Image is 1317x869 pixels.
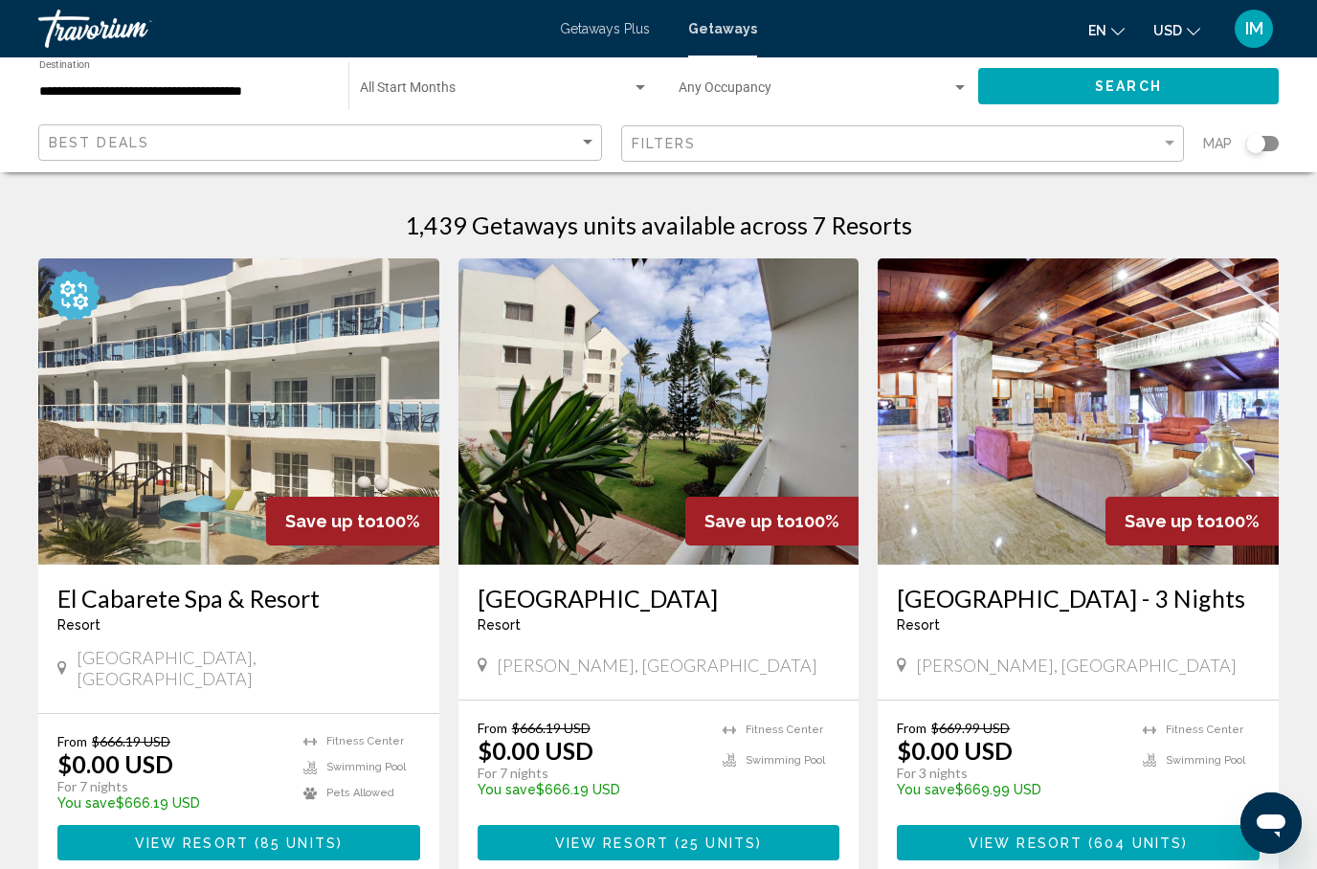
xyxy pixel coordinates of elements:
span: Pets Allowed [326,787,394,799]
span: Swimming Pool [746,754,825,767]
span: USD [1153,23,1182,38]
span: View Resort [969,836,1083,851]
span: Best Deals [49,135,149,150]
button: View Resort(85 units) [57,825,420,860]
button: User Menu [1229,9,1279,49]
span: View Resort [555,836,669,851]
span: From [57,733,87,749]
span: Map [1203,130,1232,157]
p: $666.19 USD [478,782,704,797]
a: Getaways [688,21,757,36]
img: 3930E01X.jpg [458,258,859,565]
div: 100% [685,497,859,546]
span: ( ) [1083,836,1188,851]
span: Resort [478,617,521,633]
span: [GEOGRAPHIC_DATA], [GEOGRAPHIC_DATA] [77,647,420,689]
span: Fitness Center [1166,724,1243,736]
span: From [478,720,507,736]
img: D826E01X.jpg [38,258,439,565]
span: Fitness Center [326,735,404,747]
span: Resort [897,617,940,633]
div: 100% [266,497,439,546]
p: $0.00 USD [478,736,593,765]
span: Save up to [704,511,795,531]
span: Search [1095,79,1162,95]
span: You save [897,782,955,797]
span: $666.19 USD [92,733,170,749]
button: Change language [1088,16,1125,44]
span: You save [478,782,536,797]
h1: 1,439 Getaways units available across 7 Resorts [405,211,912,239]
span: View Resort [135,836,249,851]
span: Filters [632,136,697,151]
span: Save up to [285,511,376,531]
span: ( ) [669,836,762,851]
span: IM [1245,19,1263,38]
span: ( ) [249,836,343,851]
p: $669.99 USD [897,782,1124,797]
iframe: Button to launch messaging window [1240,792,1302,854]
span: Fitness Center [746,724,823,736]
mat-select: Sort by [49,135,596,151]
a: El Cabarete Spa & Resort [57,584,420,613]
a: Getaways Plus [560,21,650,36]
span: Swimming Pool [1166,754,1245,767]
span: You save [57,795,116,811]
p: $0.00 USD [897,736,1013,765]
span: $669.99 USD [931,720,1010,736]
button: Search [978,68,1279,103]
button: Filter [621,124,1185,164]
p: $0.00 USD [57,749,173,778]
button: View Resort(604 units) [897,825,1260,860]
span: From [897,720,926,736]
span: [PERSON_NAME], [GEOGRAPHIC_DATA] [497,655,817,676]
button: Change currency [1153,16,1200,44]
span: Save up to [1125,511,1216,531]
span: 85 units [260,836,337,851]
a: [GEOGRAPHIC_DATA] - 3 Nights [897,584,1260,613]
p: $666.19 USD [57,795,284,811]
span: 25 units [681,836,756,851]
span: 604 units [1094,836,1182,851]
a: [GEOGRAPHIC_DATA] [478,584,840,613]
span: en [1088,23,1106,38]
div: 100% [1105,497,1279,546]
p: For 3 nights [897,765,1124,782]
button: View Resort(25 units) [478,825,840,860]
span: [PERSON_NAME], [GEOGRAPHIC_DATA] [916,655,1237,676]
a: Travorium [38,10,541,48]
span: Swimming Pool [326,761,406,773]
span: $666.19 USD [512,720,591,736]
p: For 7 nights [57,778,284,795]
span: Resort [57,617,100,633]
p: For 7 nights [478,765,704,782]
img: DS94E01X.jpg [878,258,1279,565]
